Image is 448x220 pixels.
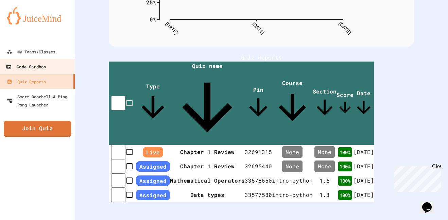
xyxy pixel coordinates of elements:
span: Live [143,147,163,157]
h1: Quiz Reports [109,53,414,62]
img: logo-orange.svg [7,7,68,24]
span: Section [313,88,337,119]
span: Pin [245,86,272,121]
th: Chapter 1 Review [170,145,245,159]
div: None [282,160,303,172]
div: 1 . 5 [313,176,337,185]
td: [DATE] [354,159,374,173]
iframe: chat widget [392,163,441,192]
div: Code Sandbox [6,63,46,71]
div: None [314,146,335,158]
text: [DATE] [165,21,179,35]
td: 33577580 [245,188,272,202]
div: 100 % [338,176,352,186]
div: 100 % [338,147,352,157]
span: Assigned [136,175,170,186]
span: Type [136,83,170,124]
a: Join Quiz [4,121,71,137]
div: Smart Doorbell & Ping Pong Launcher [7,92,72,109]
div: intro-python [272,191,313,199]
span: Quiz name [170,62,245,145]
div: 1 . 3 [313,191,337,199]
div: 100 % [338,190,352,200]
text: [DATE] [338,21,352,35]
td: 32695440 [245,159,272,173]
input: select all desserts [111,96,125,110]
td: 32691315 [245,145,272,159]
div: Quiz Reports [7,78,46,86]
span: Assigned [136,161,170,172]
td: [DATE] [354,173,374,188]
th: Data types [170,188,245,202]
span: Score [337,91,354,116]
td: [DATE] [354,188,374,202]
span: Date [354,89,374,118]
div: Chat with us now!Close [3,3,47,43]
div: None [314,160,335,172]
th: Mathematical Operators [170,173,245,188]
span: Assigned [136,190,170,200]
td: [DATE] [354,145,374,159]
text: [DATE] [251,21,265,35]
div: 100 % [338,162,352,171]
td: 33578650 [245,173,272,188]
iframe: chat widget [419,193,441,213]
div: My Teams/Classes [7,48,55,56]
text: 0% [150,15,156,22]
th: Chapter 1 Review [170,159,245,173]
div: None [282,146,303,158]
div: intro-python [272,176,313,185]
span: Course [272,79,313,128]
